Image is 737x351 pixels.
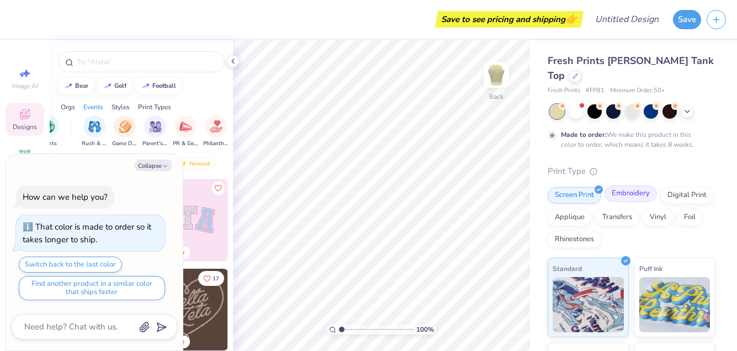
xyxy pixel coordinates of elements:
button: Like [211,182,225,195]
button: Like [198,271,224,286]
img: Standard [553,277,624,332]
img: Back [485,64,507,86]
div: Print Types [138,102,171,112]
button: Save [673,10,701,29]
span: Puff Ink [639,263,662,274]
span: Minimum Order: 50 + [610,86,665,95]
span: Rush & Bid [82,140,107,148]
img: Rush & Bid Image [88,120,101,133]
button: golf [97,78,131,94]
img: ead2b24a-117b-4488-9b34-c08fd5176a7b [227,269,309,350]
div: Styles [112,102,130,112]
div: Newest [173,157,215,170]
img: Game Day Image [119,120,131,133]
div: Orgs [61,102,75,112]
span: Fresh Prints [PERSON_NAME] Tank Top [548,54,714,82]
div: Embroidery [605,185,657,202]
button: filter button [203,115,229,148]
span: 👉 [565,12,577,25]
button: Find another product in a similar color that ships faster [19,276,165,300]
div: Save to see pricing and shipping [438,11,581,28]
div: How can we help you? [23,192,108,203]
span: Standard [553,263,582,274]
img: 12710c6a-dcc0-49ce-8688-7fe8d5f96fe2 [146,269,228,350]
div: filter for Philanthropy [203,115,229,148]
div: football [152,83,176,89]
button: Collapse [135,159,172,171]
img: trend_line.gif [141,83,150,89]
img: trend_line.gif [64,83,73,89]
div: filter for PR & General [173,115,198,148]
button: Switch back to the last color [19,257,122,273]
div: bear [75,83,88,89]
div: Back [489,92,503,102]
div: Transfers [595,209,639,226]
button: bear [58,78,93,94]
span: PR & General [173,140,198,148]
div: Vinyl [643,209,674,226]
button: filter button [142,115,168,148]
img: PR & General Image [179,120,192,133]
div: We make this product in this color to order, which means it takes 8 weeks. [561,130,697,150]
strong: Made to order: [561,130,607,139]
img: Newest.gif [178,159,187,167]
div: filter for Rush & Bid [82,115,107,148]
span: Game Day [112,140,137,148]
img: trend_line.gif [103,83,112,89]
img: Puff Ink [639,277,711,332]
div: Print Type [548,165,715,178]
div: Foil [677,209,703,226]
div: filter for Parent's Weekend [142,115,168,148]
img: 9980f5e8-e6a1-4b4a-8839-2b0e9349023c [146,179,228,261]
span: Fresh Prints [548,86,580,95]
span: Philanthropy [203,140,229,148]
div: Rhinestones [548,231,601,248]
button: football [135,78,181,94]
div: filter for Game Day [112,115,137,148]
input: Untitled Design [586,8,667,30]
div: Events [83,102,103,112]
button: filter button [82,115,107,148]
img: Philanthropy Image [210,120,222,133]
input: Try "Alpha" [76,56,218,67]
span: Image AI [12,82,38,91]
button: filter button [173,115,198,148]
img: Parent's Weekend Image [149,120,162,133]
div: Digital Print [660,187,714,204]
div: golf [114,83,126,89]
span: # FP81 [586,86,605,95]
div: Applique [548,209,592,226]
img: 5ee11766-d822-42f5-ad4e-763472bf8dcf [227,179,309,261]
span: 17 [213,276,219,281]
button: filter button [112,115,137,148]
span: 100 % [416,325,434,334]
div: That color is made to order so it takes longer to ship. [23,221,151,245]
span: Parent's Weekend [142,140,168,148]
div: Screen Print [548,187,601,204]
span: Designs [13,123,37,131]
